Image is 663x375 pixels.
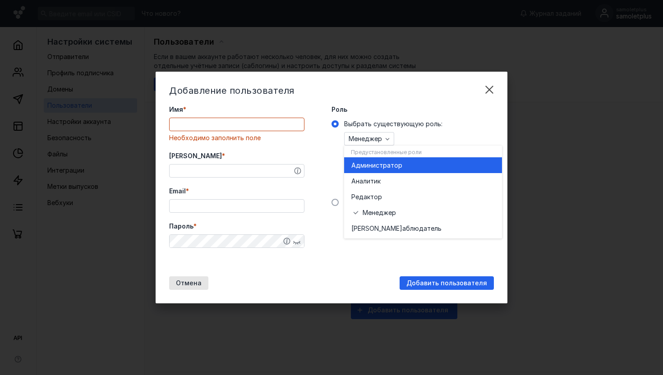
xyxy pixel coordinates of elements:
[349,135,382,143] span: Менеджер
[363,208,388,217] span: Менедж
[344,120,442,128] span: Выбрать существующую роль:
[374,192,382,201] span: ор
[351,161,365,170] span: Адм
[344,220,502,236] button: [PERSON_NAME]аблюдатель
[374,177,381,186] span: ик
[169,276,208,290] button: Отмена
[406,279,487,287] span: Добавить пользователя
[169,151,222,160] span: [PERSON_NAME]
[344,205,502,220] button: Менеджер
[351,192,374,201] span: Редакт
[169,222,193,231] span: Пароль
[169,105,183,114] span: Имя
[344,173,502,189] button: Аналитик
[365,161,402,170] span: инистратор
[388,208,396,217] span: ер
[351,148,422,155] span: Предустановленные роли
[344,146,502,238] div: grid
[351,224,402,233] span: [PERSON_NAME]
[176,279,202,287] span: Отмена
[351,177,374,186] span: Аналит
[331,105,494,114] span: Роль
[344,132,394,146] button: Выбрать существующую роль:
[402,224,442,233] span: аблюдатель
[344,189,502,205] button: Редактор
[344,157,502,173] button: Администратор
[400,276,494,290] button: Добавить пользователя
[169,85,295,96] span: Добавление пользователя
[169,133,304,142] div: Необходимо заполнить поле
[169,187,186,196] span: Email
